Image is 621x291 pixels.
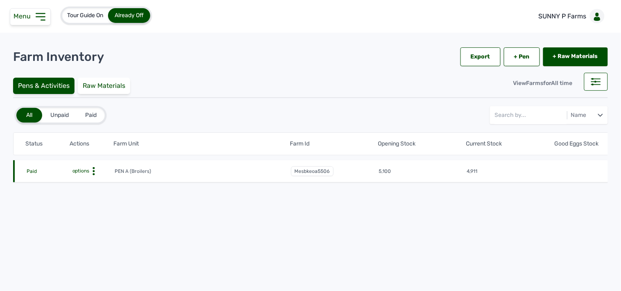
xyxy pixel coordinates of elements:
a: + Pen [504,47,540,66]
td: 4,911 [467,168,555,176]
p: Farm Inventory [13,49,104,64]
td: 5,100 [379,168,467,176]
th: Status [25,139,69,148]
th: Opening Stock [378,139,466,148]
th: Current Stock [466,139,554,148]
th: Farm Unit [113,139,289,148]
td: Paid [26,168,70,176]
input: Search by... [495,106,567,124]
td: PEN A (Broilers) [114,168,290,176]
span: options [71,168,90,174]
div: Unpaid [42,108,77,123]
div: All [16,108,42,123]
div: Name [569,111,588,119]
div: Raw Materials [78,78,130,94]
div: Export [461,47,501,66]
th: Farm Id [289,139,377,148]
a: + Raw Materials [543,47,608,66]
span: mesbkeoa5506 [291,166,334,176]
div: Pens & Activities [13,78,75,94]
p: SUNNY P Farms [539,11,587,21]
a: SUNNY P Farms [532,5,608,28]
div: View for All time [507,74,579,92]
span: Tour Guide On [67,12,103,19]
span: Menu [14,12,34,20]
span: Already Off [115,12,144,19]
span: Farms [526,80,544,87]
th: Actions [69,139,113,148]
div: Paid [77,108,105,123]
